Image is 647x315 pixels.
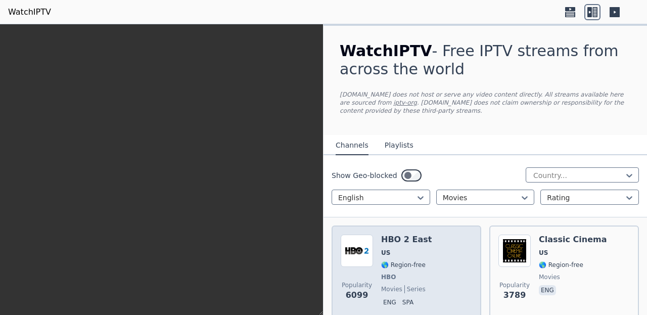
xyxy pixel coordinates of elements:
[503,289,526,301] span: 3789
[381,285,402,293] span: movies
[336,136,368,155] button: Channels
[340,91,631,115] p: [DOMAIN_NAME] does not host or serve any video content directly. All streams available here are s...
[346,289,368,301] span: 6099
[404,285,426,293] span: series
[539,285,556,295] p: eng
[400,297,415,307] p: spa
[539,261,583,269] span: 🌎 Region-free
[381,273,396,281] span: HBO
[340,42,432,60] span: WatchIPTV
[381,261,426,269] span: 🌎 Region-free
[539,249,548,257] span: US
[393,99,417,106] a: iptv-org
[8,6,51,18] a: WatchIPTV
[342,281,372,289] span: Popularity
[539,273,560,281] span: movies
[381,235,432,245] h6: HBO 2 East
[385,136,413,155] button: Playlists
[341,235,373,267] img: HBO 2 East
[381,249,390,257] span: US
[539,235,607,245] h6: Classic Cinema
[499,281,530,289] span: Popularity
[381,297,398,307] p: eng
[332,170,397,181] label: Show Geo-blocked
[340,42,631,78] h1: - Free IPTV streams from across the world
[498,235,531,267] img: Classic Cinema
